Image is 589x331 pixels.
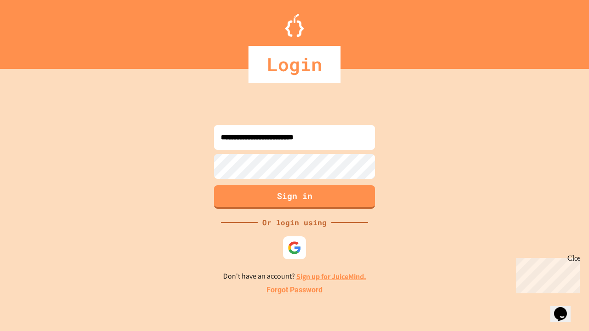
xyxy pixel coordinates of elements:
img: google-icon.svg [288,241,301,255]
a: Sign up for JuiceMind. [296,272,366,281]
p: Don't have an account? [223,271,366,282]
div: Chat with us now!Close [4,4,64,58]
div: Or login using [258,217,331,228]
a: Forgot Password [266,285,323,296]
button: Sign in [214,185,375,209]
iframe: chat widget [513,254,580,293]
iframe: chat widget [550,294,580,322]
img: Logo.svg [285,14,304,37]
div: Login [248,46,341,83]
